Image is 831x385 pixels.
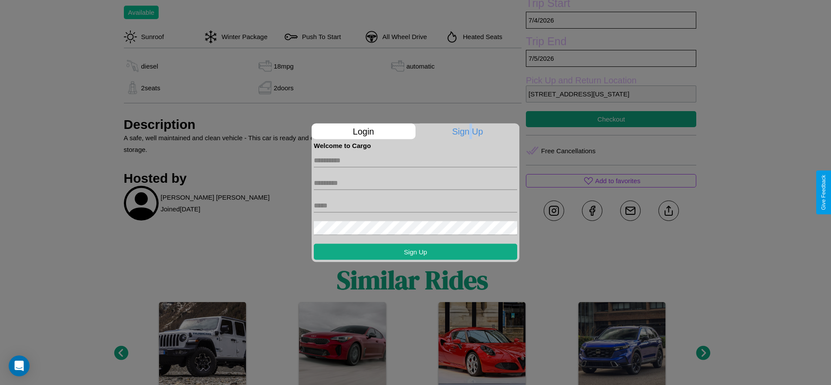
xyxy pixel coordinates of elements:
[9,355,30,376] div: Open Intercom Messenger
[314,141,517,149] h4: Welcome to Cargo
[821,175,827,210] div: Give Feedback
[314,244,517,260] button: Sign Up
[312,123,415,139] p: Login
[416,123,520,139] p: Sign Up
